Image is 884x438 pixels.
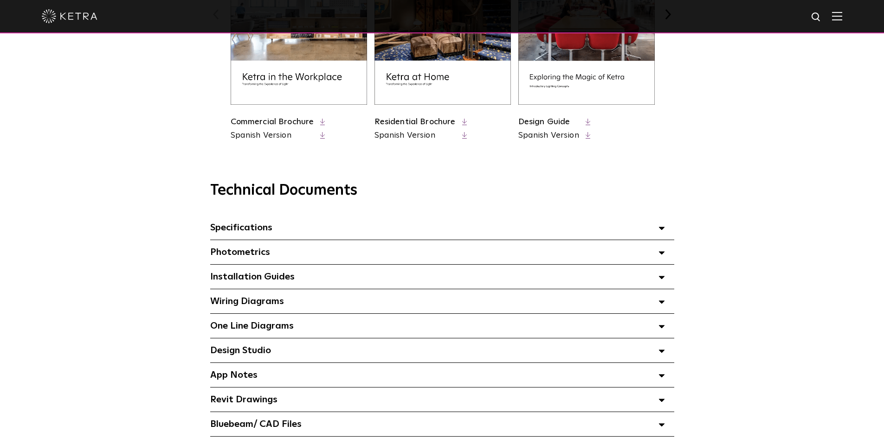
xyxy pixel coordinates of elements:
[210,419,302,429] span: Bluebeam/ CAD Files
[210,297,284,306] span: Wiring Diagrams
[210,182,674,199] h3: Technical Documents
[210,321,294,330] span: One Line Diagrams
[832,12,842,20] img: Hamburger%20Nav.svg
[210,395,277,404] span: Revit Drawings
[210,370,258,380] span: App Notes
[374,118,456,126] a: Residential Brochure
[374,130,456,141] a: Spanish Version
[231,130,314,141] a: Spanish Version
[210,223,272,232] span: Specifications
[231,118,314,126] a: Commercial Brochure
[210,272,295,281] span: Installation Guides
[811,12,822,23] img: search icon
[42,9,97,23] img: ketra-logo-2019-white
[210,346,271,355] span: Design Studio
[518,118,570,126] a: Design Guide
[518,130,579,141] a: Spanish Version
[210,248,270,257] span: Photometrics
